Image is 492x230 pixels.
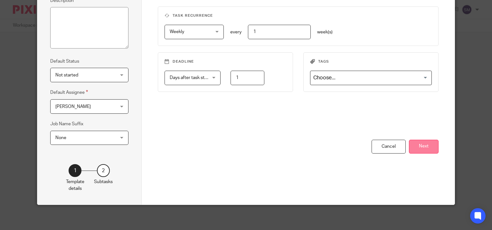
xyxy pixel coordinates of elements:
div: Search for option [310,71,432,85]
button: Next [409,140,439,154]
span: Days after task starts [170,75,212,80]
span: Weekly [170,30,184,34]
div: Cancel [372,140,406,154]
span: Not started [55,73,78,77]
h3: Tags [310,59,432,64]
p: every [230,29,241,35]
input: Search for option [311,72,428,84]
span: None [55,136,66,140]
p: Subtasks [94,179,113,185]
h3: Task recurrence [165,13,432,18]
div: 2 [97,164,110,177]
h3: Deadline [165,59,287,64]
span: [PERSON_NAME] [55,104,91,109]
label: Default Assignee [50,89,88,96]
span: week(s) [317,30,333,34]
label: Default Status [50,58,79,65]
p: Template details [66,179,84,192]
div: 1 [69,164,81,177]
label: Job Name Suffix [50,121,83,127]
